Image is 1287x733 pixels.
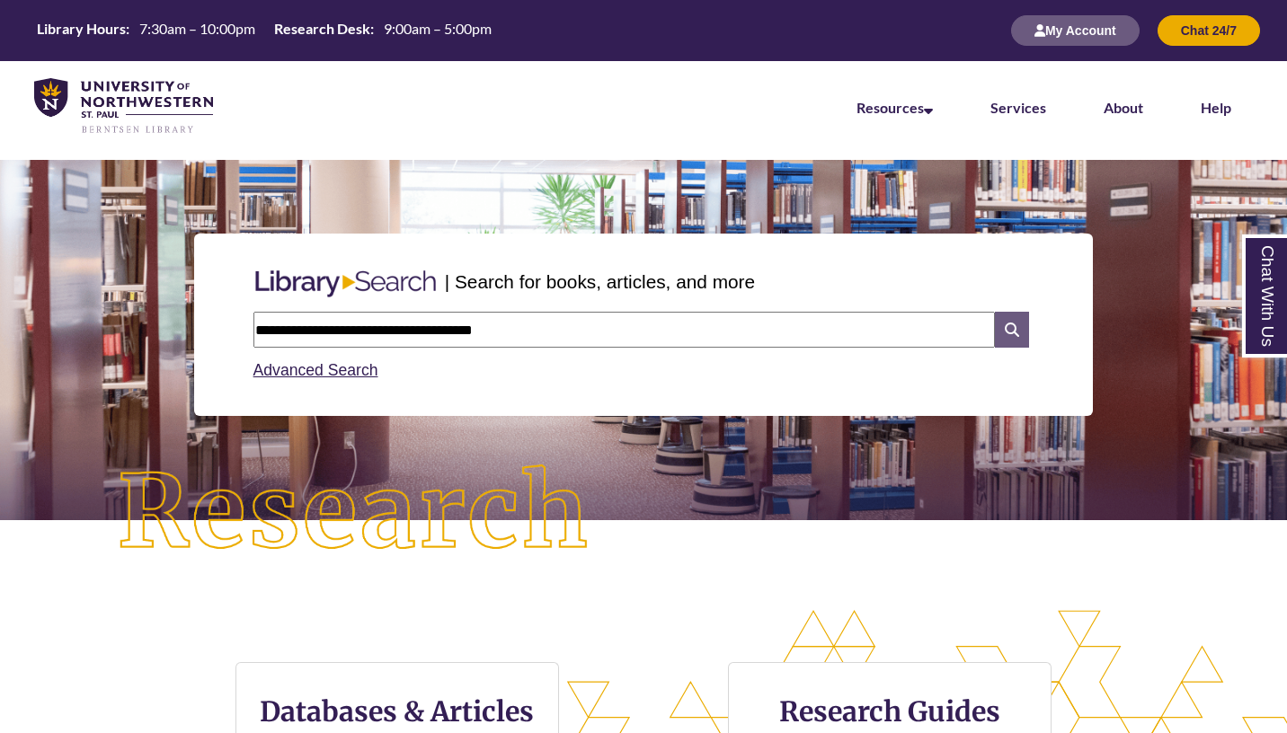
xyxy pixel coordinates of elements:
[30,19,499,41] table: Hours Today
[384,20,492,37] span: 9:00am – 5:00pm
[857,99,933,116] a: Resources
[445,268,755,296] p: | Search for books, articles, and more
[30,19,132,39] th: Library Hours:
[267,19,377,39] th: Research Desk:
[1104,99,1143,116] a: About
[34,78,213,135] img: UNWSP Library Logo
[1158,15,1260,46] button: Chat 24/7
[1011,22,1140,38] a: My Account
[1011,15,1140,46] button: My Account
[990,99,1046,116] a: Services
[1201,99,1231,116] a: Help
[743,694,1036,729] h3: Research Guides
[65,412,643,614] img: Research
[251,694,544,729] h3: Databases & Articles
[246,263,445,305] img: Libary Search
[253,361,378,379] a: Advanced Search
[139,20,255,37] span: 7:30am – 10:00pm
[995,312,1029,348] i: Search
[30,19,499,43] a: Hours Today
[1158,22,1260,38] a: Chat 24/7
